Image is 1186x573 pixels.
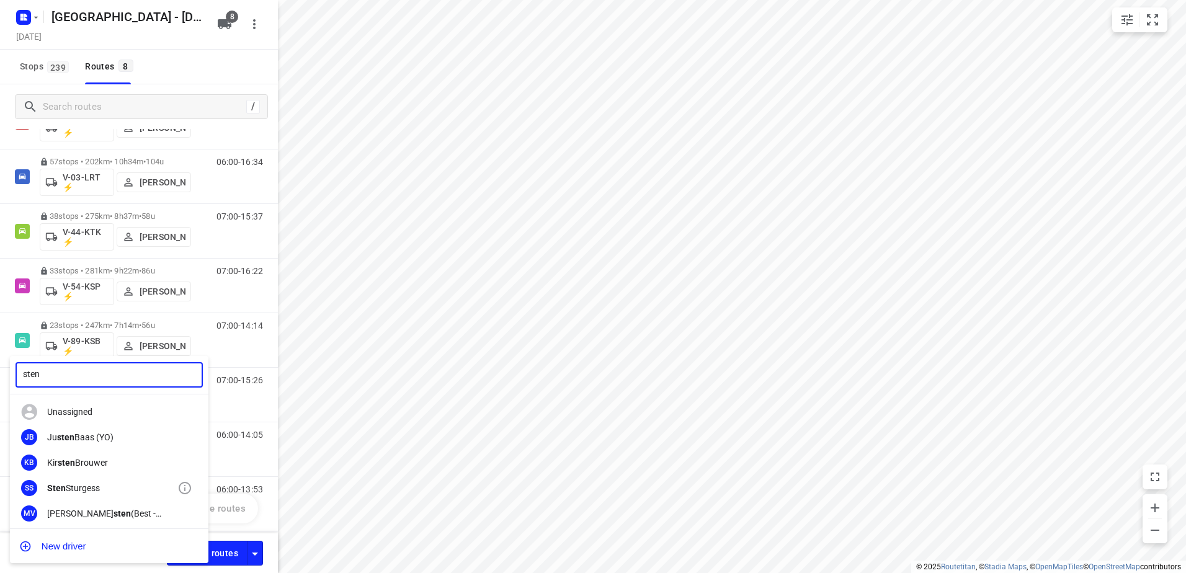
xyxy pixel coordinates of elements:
[21,505,37,522] div: MV
[47,483,66,493] b: Sten
[10,450,208,475] div: KBKirstenBrouwer
[47,483,177,493] div: Sturgess
[16,362,203,388] input: Assign to...
[10,475,208,500] div: SSStenSturgess
[10,425,208,450] div: JBJustenBaas (YO)
[114,509,131,518] b: sten
[21,429,37,445] div: JB
[10,500,208,526] div: MV[PERSON_NAME]sten(Best - ZZP)
[47,458,177,468] div: Kir Brouwer
[47,509,177,518] div: Maurice Vanderfeesten (Best - ZZP)
[10,534,208,559] button: New driver
[10,399,208,425] div: Unassigned
[58,458,75,468] b: sten
[47,432,177,442] div: Ju Baas (YO)
[47,407,177,417] div: Unassigned
[21,455,37,471] div: KB
[21,480,37,496] div: SS
[57,432,74,442] b: sten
